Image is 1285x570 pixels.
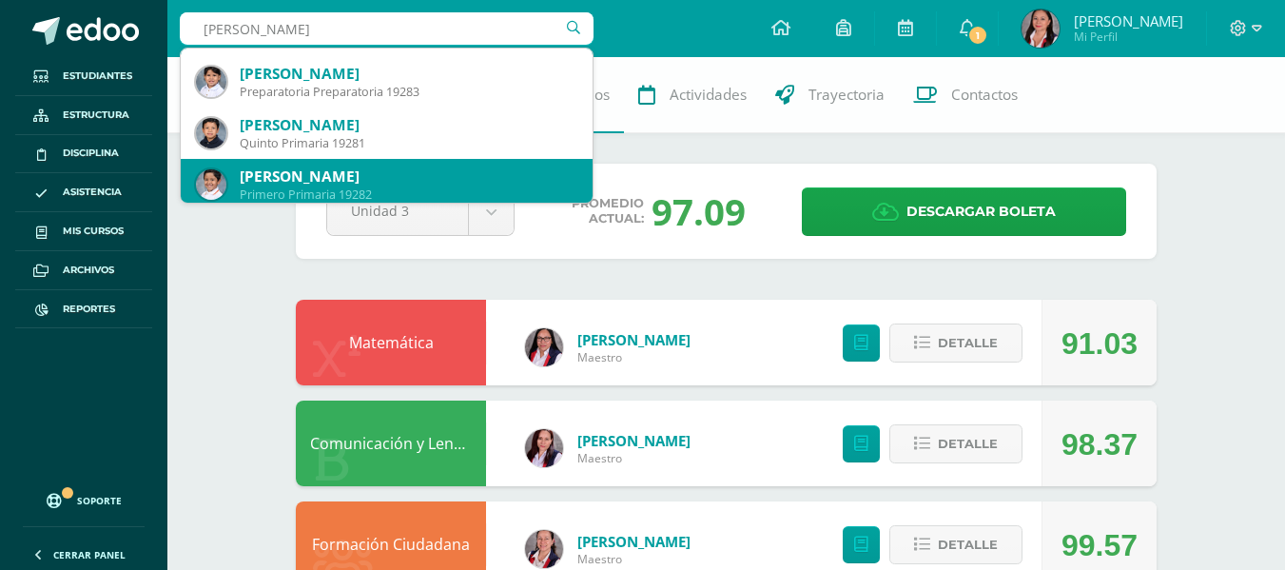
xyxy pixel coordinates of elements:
a: Descargar boleta [802,187,1126,236]
span: Maestro [577,450,691,466]
img: 73ba21cf1408c2867402ec155532b826.png [196,169,226,200]
a: Archivos [15,251,152,290]
img: df939a46c583c422a194ea10106e58b9.png [525,429,563,467]
img: ef353081b966db44c16f5b0b40b680c1.png [525,328,563,366]
a: Trayectoria [761,57,899,133]
span: Promedio actual: [572,196,644,226]
a: Asistencia [15,173,152,212]
span: 1 [967,25,988,46]
a: Formación Ciudadana [312,534,470,555]
button: Detalle [889,324,1022,363]
div: [PERSON_NAME] [240,64,577,84]
div: [PERSON_NAME] [240,115,577,135]
span: Contactos [951,85,1018,105]
a: [PERSON_NAME] [577,431,691,450]
div: Matemática [296,300,486,385]
span: Mi Perfil [1074,29,1183,45]
button: Detalle [889,525,1022,564]
span: Asistencia [63,185,122,200]
div: 98.37 [1061,402,1138,487]
a: Estudiantes [15,57,152,96]
a: Soporte [23,475,145,521]
a: Unidad 3 [327,188,514,235]
a: Comunicación y Lenguaje [310,433,493,454]
a: [PERSON_NAME] [577,330,691,349]
span: Reportes [63,302,115,317]
span: Disciplina [63,146,119,161]
img: 316256233fc5d05bd520c6ab6e96bb4a.png [1022,10,1060,48]
span: Maestro [577,551,691,567]
span: Estructura [63,108,129,123]
span: Trayectoria [808,85,885,105]
span: Soporte [77,494,122,507]
span: Mis cursos [63,224,124,239]
div: 91.03 [1061,301,1138,386]
div: Comunicación y Lenguaje [296,401,486,486]
div: [PERSON_NAME] [240,167,577,187]
span: Descargar boleta [906,188,1056,235]
img: b28be7717137b6a515eebc2e74e5da8b.png [196,118,226,148]
button: Detalle [889,424,1022,463]
div: Preparatoria Preparatoria 19283 [240,84,577,100]
a: Estructura [15,96,152,135]
span: Maestro [577,349,691,365]
div: 97.09 [652,187,746,236]
span: Archivos [63,263,114,278]
span: Cerrar panel [53,548,126,561]
a: Disciplina [15,135,152,174]
a: Reportes [15,290,152,329]
a: [PERSON_NAME] [577,532,691,551]
span: [PERSON_NAME] [1074,11,1183,30]
span: Detalle [938,527,998,562]
a: Matemática [349,332,434,353]
span: Actividades [670,85,747,105]
span: Detalle [938,426,998,462]
input: Busca un usuario... [180,12,594,45]
span: Unidad 3 [351,188,444,233]
img: b4ea3484ef0fce1553c65dad84a98367.png [196,67,226,97]
div: Quinto Primaria 19281 [240,135,577,151]
div: Primero Primaria 19282 [240,187,577,203]
a: Actividades [624,57,761,133]
span: Estudiantes [63,69,132,84]
img: 20a437314bcbc0e2530bde3bd763025c.png [525,530,563,568]
span: Detalle [938,325,998,361]
a: Mis cursos [15,212,152,251]
a: Contactos [899,57,1032,133]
